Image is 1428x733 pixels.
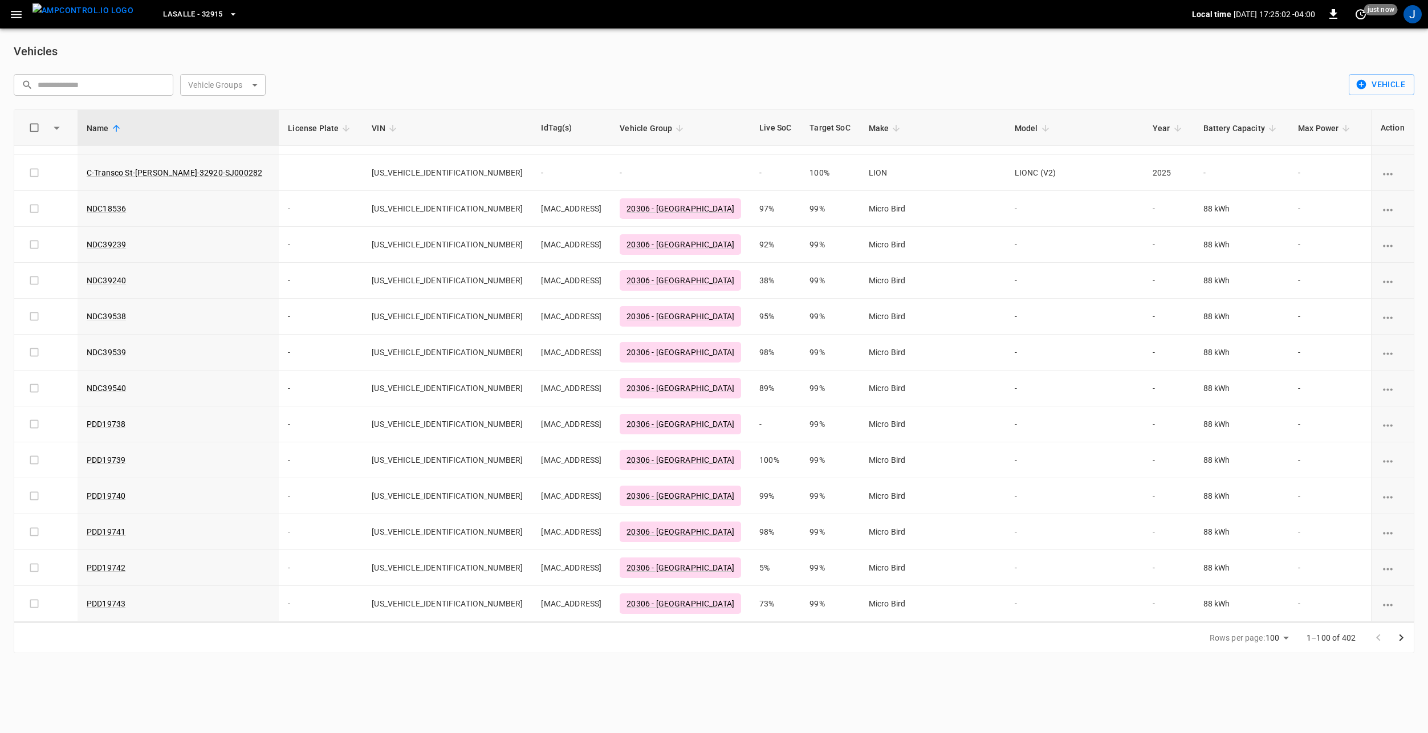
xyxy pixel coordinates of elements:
td: - [1144,370,1194,406]
td: 38% [750,263,800,299]
td: - [1289,370,1362,406]
td: Micro Bird [860,335,1006,370]
span: [MAC_ADDRESS] [541,563,601,572]
div: profile-icon [1403,5,1422,23]
div: 20306 - [GEOGRAPHIC_DATA] [620,306,741,327]
div: 20306 - [GEOGRAPHIC_DATA] [620,342,741,363]
a: NDC39539 [87,348,126,357]
td: 95% [750,299,800,335]
td: 88 kWh [1194,514,1289,550]
td: - [279,370,363,406]
div: 20306 - [GEOGRAPHIC_DATA] [620,414,741,434]
td: - [1006,370,1144,406]
td: 5% [750,550,800,586]
span: [MAC_ADDRESS] [541,420,601,429]
td: - [750,155,800,191]
td: - [1144,227,1194,263]
span: [MAC_ADDRESS] [541,455,601,465]
td: - [1006,550,1144,586]
a: PDD19738 [87,420,125,429]
td: - [279,335,363,370]
td: - [1144,299,1194,335]
td: - [1006,191,1144,227]
td: - [1006,335,1144,370]
td: LION [860,155,1006,191]
td: 2025 [1144,155,1194,191]
td: [US_VEHICLE_IDENTIFICATION_NUMBER] [363,370,532,406]
td: LIONC (V2) [1006,155,1144,191]
td: [US_VEHICLE_IDENTIFICATION_NUMBER] [363,191,532,227]
td: 98% [750,514,800,550]
div: vehicle options [1381,311,1405,322]
td: - [1144,263,1194,299]
span: Max Power [1298,121,1353,135]
td: Micro Bird [860,586,1006,622]
td: - [1144,478,1194,514]
td: 88 kWh [1194,299,1289,335]
div: vehicle options [1381,203,1405,214]
a: PDD19739 [87,455,125,465]
td: - [1289,442,1362,478]
td: - [279,191,363,227]
td: Micro Bird [860,442,1006,478]
td: 99% [800,586,860,622]
td: 99% [800,370,860,406]
td: 88 kWh [1194,263,1289,299]
td: Micro Bird [860,263,1006,299]
div: 100 [1266,630,1293,646]
span: VIN [372,121,400,135]
td: 99% [800,299,860,335]
th: IdTag(s) [532,110,611,146]
td: - [1289,191,1362,227]
td: 88 kWh [1194,478,1289,514]
td: 99% [800,514,860,550]
td: - [1144,514,1194,550]
div: 20306 - [GEOGRAPHIC_DATA] [620,378,741,398]
p: 1–100 of 402 [1307,632,1356,644]
td: Micro Bird [860,370,1006,406]
th: Target SoC [800,110,860,146]
span: - [541,168,543,177]
td: - [1289,227,1362,263]
td: [US_VEHICLE_IDENTIFICATION_NUMBER] [363,514,532,550]
td: - [279,299,363,335]
td: - [279,442,363,478]
a: NDC39240 [87,276,126,285]
td: [US_VEHICLE_IDENTIFICATION_NUMBER] [363,406,532,442]
td: [US_VEHICLE_IDENTIFICATION_NUMBER] [363,335,532,370]
span: Vehicle Group [620,121,687,135]
div: 20306 - [GEOGRAPHIC_DATA] [620,486,741,506]
div: 20306 - [GEOGRAPHIC_DATA] [620,522,741,542]
td: 89% [750,370,800,406]
td: - [1289,406,1362,442]
td: - [1006,514,1144,550]
td: [US_VEHICLE_IDENTIFICATION_NUMBER] [363,227,532,263]
span: [MAC_ADDRESS] [541,491,601,500]
td: 88 kWh [1194,191,1289,227]
div: 20306 - [GEOGRAPHIC_DATA] [620,270,741,291]
td: Micro Bird [860,299,1006,335]
td: 88 kWh [1194,550,1289,586]
div: vehicle options [1381,526,1405,537]
div: 20306 - [GEOGRAPHIC_DATA] [620,234,741,255]
span: [MAC_ADDRESS] [541,204,601,213]
button: set refresh interval [1352,5,1370,23]
td: - [279,478,363,514]
td: - [611,155,750,191]
td: - [1194,155,1289,191]
td: - [1006,299,1144,335]
span: Name [87,121,124,135]
span: Make [869,121,904,135]
td: 99% [800,550,860,586]
span: License Plate [288,121,353,135]
td: Micro Bird [860,478,1006,514]
td: - [750,406,800,442]
td: 88 kWh [1194,370,1289,406]
div: vehicle options [1381,239,1405,250]
td: - [1006,442,1144,478]
td: - [1289,550,1362,586]
div: vehicle options [1381,598,1405,609]
td: - [1289,299,1362,335]
a: PDD19742 [87,563,125,572]
p: Rows per page: [1210,632,1265,644]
